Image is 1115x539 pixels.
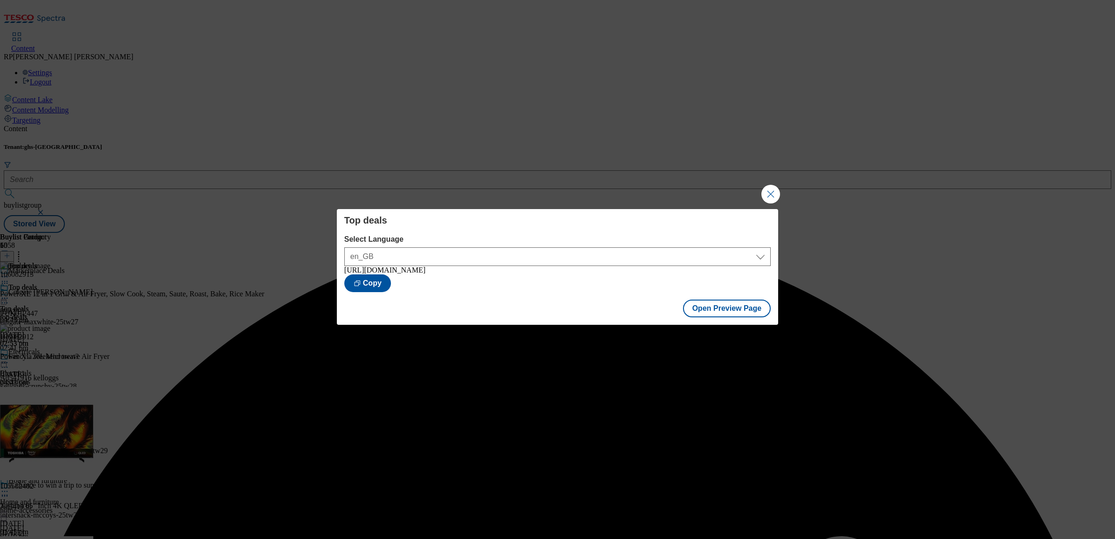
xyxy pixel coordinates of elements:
[344,215,771,226] h4: Top deals
[344,235,771,244] label: Select Language
[761,185,780,203] button: Close Modal
[683,300,771,317] button: Open Preview Page
[337,209,778,325] div: Modal
[344,274,391,292] button: Copy
[344,266,771,274] div: [URL][DOMAIN_NAME]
